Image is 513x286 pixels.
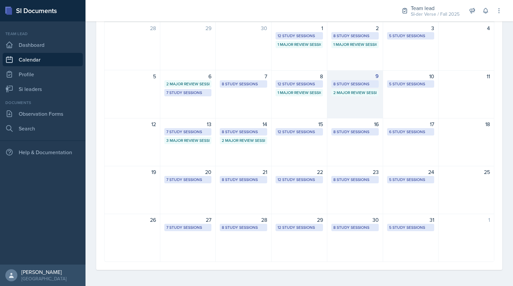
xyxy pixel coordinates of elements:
div: 8 Study Sessions [333,129,377,135]
div: 23 [331,168,379,176]
div: 1 Major Review Session [278,90,321,96]
div: 5 Study Sessions [389,224,433,230]
div: 1 Major Review Session [278,41,321,47]
div: 7 Study Sessions [166,129,210,135]
div: 8 Study Sessions [333,33,377,39]
div: Documents [3,100,83,106]
div: 7 [220,72,267,80]
div: [PERSON_NAME] [21,269,66,275]
div: 31 [387,216,435,224]
div: Team lead [3,31,83,37]
div: 2 Major Review Sessions [166,81,210,87]
a: Si leaders [3,82,83,96]
div: 10 [387,72,435,80]
div: 1 [276,24,323,32]
div: 18 [443,120,490,128]
div: 3 Major Review Sessions [166,137,210,144]
div: 5 [109,72,156,80]
div: Team lead [411,4,460,12]
div: 8 Study Sessions [333,177,377,183]
div: 8 [276,72,323,80]
div: 1 [443,216,490,224]
div: 8 Study Sessions [222,81,265,87]
a: Profile [3,68,83,81]
div: 12 [109,120,156,128]
div: 30 [220,24,267,32]
div: 20 [164,168,212,176]
a: Dashboard [3,38,83,52]
div: 16 [331,120,379,128]
div: [GEOGRAPHIC_DATA] [21,275,66,282]
div: 5 Study Sessions [389,33,433,39]
div: 8 Study Sessions [333,224,377,230]
div: 17 [387,120,435,128]
div: 7 Study Sessions [166,90,210,96]
div: 8 Study Sessions [222,177,265,183]
div: 4 [443,24,490,32]
div: 2 Major Review Sessions [333,90,377,96]
div: 19 [109,168,156,176]
div: 28 [109,24,156,32]
div: 1 Major Review Session [333,41,377,47]
div: 9 [331,72,379,80]
div: Help & Documentation [3,146,83,159]
div: 8 Study Sessions [222,129,265,135]
div: 6 Study Sessions [389,129,433,135]
div: 22 [276,168,323,176]
div: 12 Study Sessions [278,129,321,135]
div: 26 [109,216,156,224]
div: 12 Study Sessions [278,224,321,230]
div: 5 Study Sessions [389,81,433,87]
div: 5 Study Sessions [389,177,433,183]
div: 25 [443,168,490,176]
div: 21 [220,168,267,176]
div: SI-der Verse / Fall 2025 [411,11,460,18]
div: 29 [276,216,323,224]
div: 8 Study Sessions [333,81,377,87]
div: 24 [387,168,435,176]
a: Calendar [3,53,83,66]
div: 14 [220,120,267,128]
div: 28 [220,216,267,224]
div: 2 [331,24,379,32]
div: 3 [387,24,435,32]
div: 13 [164,120,212,128]
div: 2 Major Review Sessions [222,137,265,144]
div: 7 Study Sessions [166,224,210,230]
div: 15 [276,120,323,128]
div: 12 Study Sessions [278,33,321,39]
div: 8 Study Sessions [222,224,265,230]
div: 29 [164,24,212,32]
div: 11 [443,72,490,80]
div: 6 [164,72,212,80]
a: Search [3,122,83,135]
div: 12 Study Sessions [278,81,321,87]
div: 7 Study Sessions [166,177,210,183]
div: 30 [331,216,379,224]
div: 27 [164,216,212,224]
a: Observation Forms [3,107,83,120]
div: 12 Study Sessions [278,177,321,183]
